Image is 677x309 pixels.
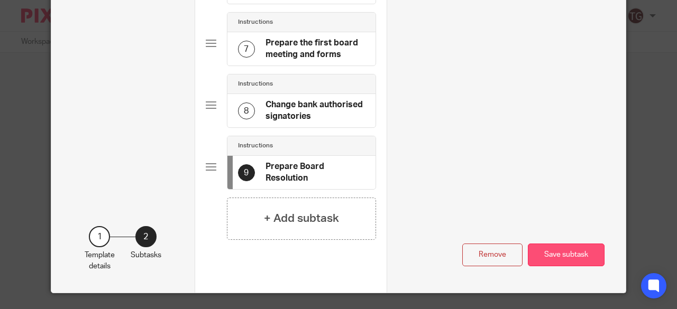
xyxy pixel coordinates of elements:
[131,250,161,260] p: Subtasks
[238,80,273,88] h4: Instructions
[85,250,115,271] p: Template details
[462,244,523,266] button: Remove
[266,38,365,60] h4: Prepare the first board meeting and forms
[238,18,273,26] h4: Instructions
[238,41,255,58] div: 7
[238,102,255,119] div: 8
[238,164,255,181] div: 9
[238,142,273,150] h4: Instructions
[266,99,365,122] h4: Change bank authorised signatories
[264,210,339,227] h4: + Add subtask
[135,226,157,247] div: 2
[89,226,110,247] div: 1
[528,244,605,266] button: Save subtask
[266,161,365,184] h4: Prepare Board Resolution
